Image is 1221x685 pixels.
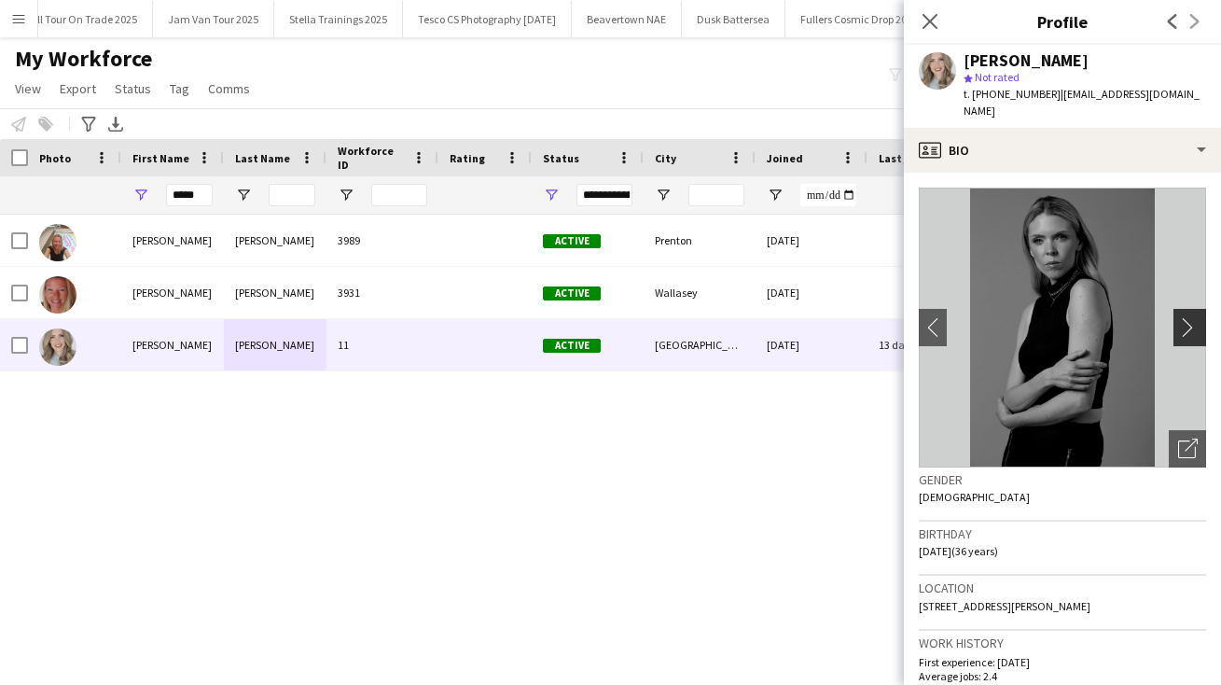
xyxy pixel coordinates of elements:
[15,80,41,97] span: View
[756,215,867,266] div: [DATE]
[919,669,1206,683] p: Average jobs: 2.4
[201,77,257,101] a: Comms
[60,80,96,97] span: Export
[104,113,127,135] app-action-btn: Export XLSX
[403,1,572,37] button: Tesco CS Photography [DATE]
[919,471,1206,488] h3: Gender
[132,187,149,203] button: Open Filter Menu
[235,151,290,165] span: Last Name
[543,287,601,301] span: Active
[919,580,1206,596] h3: Location
[326,319,438,370] div: 11
[964,52,1089,69] div: [PERSON_NAME]
[767,187,784,203] button: Open Filter Menu
[919,599,1090,613] span: [STREET_ADDRESS][PERSON_NAME]
[338,144,405,172] span: Workforce ID
[121,267,224,318] div: [PERSON_NAME]
[644,215,756,266] div: Prenton
[543,187,560,203] button: Open Filter Menu
[975,70,1020,84] span: Not rated
[52,77,104,101] a: Export
[964,87,1200,118] span: | [EMAIL_ADDRESS][DOMAIN_NAME]
[543,151,579,165] span: Status
[756,267,867,318] div: [DATE]
[919,188,1206,468] img: Crew avatar or photo
[326,267,438,318] div: 3931
[688,184,744,206] input: City Filter Input
[543,339,601,353] span: Active
[919,544,998,558] span: [DATE] (36 years)
[644,267,756,318] div: Wallasey
[326,215,438,266] div: 3989
[153,1,274,37] button: Jam Van Tour 2025
[170,80,189,97] span: Tag
[274,1,403,37] button: Stella Trainings 2025
[919,525,1206,542] h3: Birthday
[77,113,100,135] app-action-btn: Advanced filters
[224,319,326,370] div: [PERSON_NAME]
[132,151,189,165] span: First Name
[39,276,76,314] img: LYNNE DWYER
[121,215,224,266] div: [PERSON_NAME]
[644,319,756,370] div: [GEOGRAPHIC_DATA]
[224,215,326,266] div: [PERSON_NAME]
[15,45,152,73] span: My Workforce
[655,151,676,165] span: City
[800,184,856,206] input: Joined Filter Input
[655,187,672,203] button: Open Filter Menu
[543,234,601,248] span: Active
[269,184,315,206] input: Last Name Filter Input
[904,9,1221,34] h3: Profile
[107,77,159,101] a: Status
[115,80,151,97] span: Status
[208,80,250,97] span: Comms
[919,655,1206,669] p: First experience: [DATE]
[919,635,1206,651] h3: Work history
[39,329,76,366] img: Lynne Kenning
[235,187,252,203] button: Open Filter Menu
[904,128,1221,173] div: Bio
[39,151,71,165] span: Photo
[166,184,213,206] input: First Name Filter Input
[7,77,49,101] a: View
[450,151,485,165] span: Rating
[867,319,979,370] div: 13 days
[785,1,934,37] button: Fullers Cosmic Drop 2025
[879,151,921,165] span: Last job
[964,87,1061,101] span: t. [PHONE_NUMBER]
[572,1,682,37] button: Beavertown NAE
[338,187,354,203] button: Open Filter Menu
[224,267,326,318] div: [PERSON_NAME]
[767,151,803,165] span: Joined
[39,224,76,261] img: Lynne Dwyer
[371,184,427,206] input: Workforce ID Filter Input
[756,319,867,370] div: [DATE]
[1169,430,1206,468] div: Open photos pop-in
[121,319,224,370] div: [PERSON_NAME]
[682,1,785,37] button: Dusk Battersea
[919,490,1030,504] span: [DEMOGRAPHIC_DATA]
[162,77,197,101] a: Tag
